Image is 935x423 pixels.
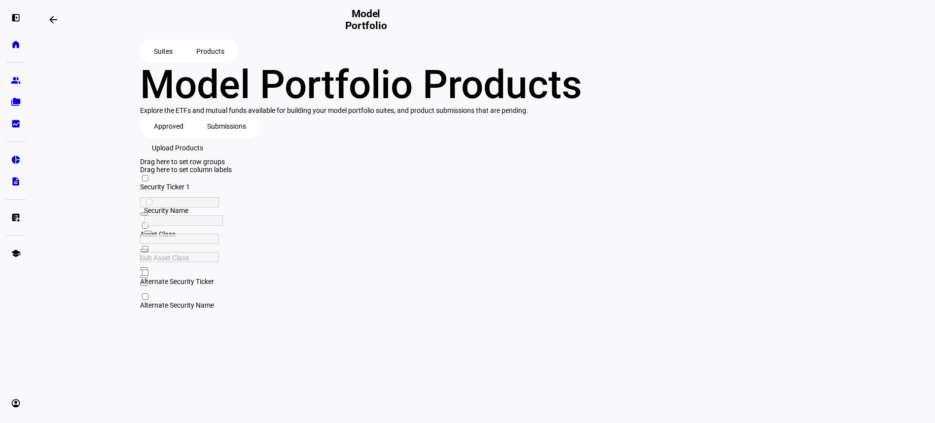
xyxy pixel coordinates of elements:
input: Press Space to toggle all rows selection (unchecked) [142,293,148,300]
span: 1 [186,183,190,191]
span: Approved [154,116,183,136]
span: Alternate Security Ticker [140,278,214,285]
input: Asset Class Filter Input [140,234,219,244]
span: Submissions [207,116,246,136]
div: Row Groups [140,158,827,166]
input: Press Space to toggle all rows selection (unchecked) [142,175,148,181]
div: Explore the ETFs and mutual funds available for building your model portfolio suites, and product... [140,106,827,114]
eth-mat-symbol: group [11,75,21,85]
a: group [6,70,26,90]
a: pie_chart [6,150,26,170]
eth-mat-symbol: left_panel_open [11,13,21,23]
span: Upload Products [152,138,203,158]
eth-mat-symbol: home [11,39,21,49]
eth-mat-symbol: description [11,176,21,186]
button: Open Filter Menu [140,212,148,215]
span: Alternate Security Name [140,301,214,309]
button: Upload Products [140,138,215,158]
button: Suites [142,41,184,61]
eth-mat-symbol: account_circle [11,398,21,408]
button: Open Filter Menu [144,231,152,234]
input: Security Ticker Filter Input [140,197,219,208]
span: Drag here to set column labels [140,166,232,174]
input: Sub Asset Class Filter Input [140,252,219,262]
button: Submissions [195,116,258,136]
span: Security Ticker [140,183,184,191]
eth-mat-symbol: school [11,248,21,258]
button: Products [184,41,236,61]
button: Open Filter Menu [140,275,148,278]
button: Open Filter Menu [140,249,148,252]
eth-mat-symbol: bid_landscape [11,119,21,129]
button: Approved [142,116,195,136]
div: Column Labels [140,166,827,174]
span: Suites [154,41,173,61]
input: Security Name Filter Input [144,215,223,226]
button: Open Filter Menu [140,283,148,286]
eth-mat-symbol: list_alt_add [11,212,21,222]
span: Products [196,41,224,61]
mat-icon: arrow_backwards [47,14,59,26]
eth-mat-symbol: folder_copy [11,97,21,107]
a: home [6,35,26,54]
input: Press Space to toggle all rows selection (unchecked) [142,222,148,229]
button: Open Filter Menu [140,267,148,270]
span: Security Name [144,207,188,214]
span: Asset Class [140,230,176,238]
a: bid_landscape [6,114,26,134]
a: folder_copy [6,92,26,112]
span: Drag here to set row groups [140,158,225,166]
div: Model Portfolio Products [140,63,827,106]
h2: Model Portfolio [337,8,396,32]
a: description [6,172,26,191]
eth-mat-symbol: pie_chart [11,155,21,165]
